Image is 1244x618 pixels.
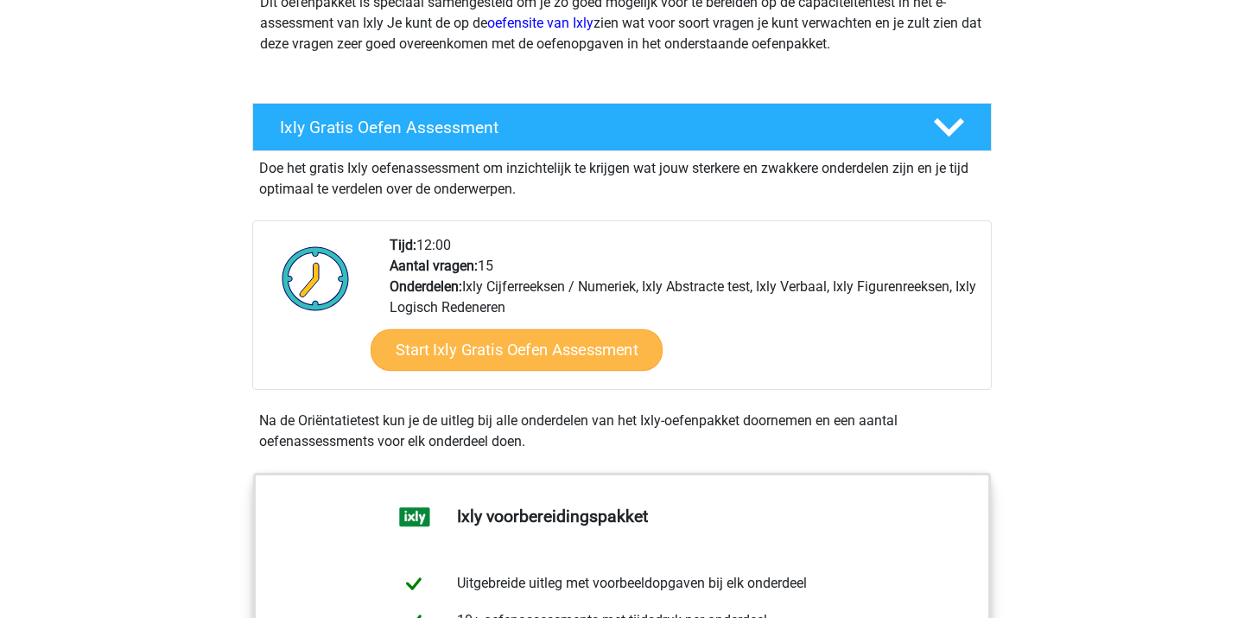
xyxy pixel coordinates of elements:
div: 12:00 15 Ixly Cijferreeksen / Numeriek, Ixly Abstracte test, Ixly Verbaal, Ixly Figurenreeksen, I... [377,235,990,389]
b: Tijd: [390,237,416,253]
div: Na de Oriëntatietest kun je de uitleg bij alle onderdelen van het Ixly-oefenpakket doornemen en e... [252,411,992,452]
b: Aantal vragen: [390,258,478,274]
div: Doe het gratis Ixly oefenassessment om inzichtelijk te krijgen wat jouw sterkere en zwakkere onde... [252,151,992,200]
a: Start Ixly Gratis Oefen Assessment [371,329,663,371]
b: Onderdelen: [390,278,462,295]
h4: Ixly Gratis Oefen Assessment [280,118,905,137]
a: Ixly Gratis Oefen Assessment [245,103,999,151]
a: oefensite van Ixly [487,15,593,31]
img: Klok [272,235,359,322]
